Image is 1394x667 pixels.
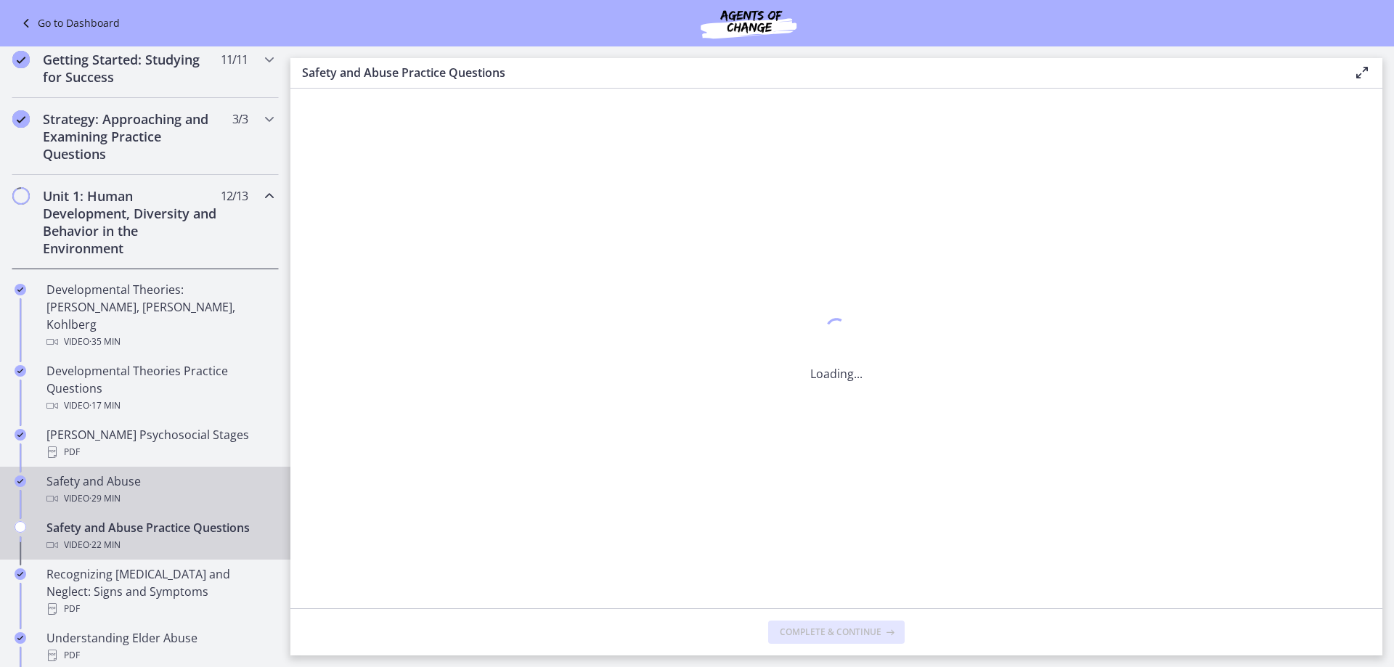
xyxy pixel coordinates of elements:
div: Video [46,490,273,507]
span: 3 / 3 [232,110,248,128]
button: Complete & continue [768,621,905,644]
div: PDF [46,600,273,618]
span: · 17 min [89,397,121,414]
div: Video [46,536,273,554]
i: Completed [15,429,26,441]
div: 1 [810,314,863,348]
div: Video [46,397,273,414]
i: Completed [12,110,30,128]
div: Recognizing [MEDICAL_DATA] and Neglect: Signs and Symptoms [46,565,273,618]
h3: Safety and Abuse Practice Questions [302,64,1330,81]
i: Completed [15,365,26,377]
h2: Getting Started: Studying for Success [43,51,220,86]
div: PDF [46,647,273,664]
span: · 22 min [89,536,121,554]
span: · 35 min [89,333,121,351]
span: 12 / 13 [221,187,248,205]
div: Video [46,333,273,351]
div: PDF [46,443,273,461]
span: · 29 min [89,490,121,507]
img: Agents of Change [661,6,836,41]
div: Safety and Abuse Practice Questions [46,519,273,554]
div: Developmental Theories: [PERSON_NAME], [PERSON_NAME], Kohlberg [46,281,273,351]
i: Completed [15,632,26,644]
div: Safety and Abuse [46,472,273,507]
p: Loading... [810,365,863,382]
h2: Unit 1: Human Development, Diversity and Behavior in the Environment [43,187,220,257]
span: 11 / 11 [221,51,248,68]
h2: Strategy: Approaching and Examining Practice Questions [43,110,220,163]
div: Developmental Theories Practice Questions [46,362,273,414]
i: Completed [12,51,30,68]
div: [PERSON_NAME] Psychosocial Stages [46,426,273,461]
span: Complete & continue [780,626,881,638]
a: Go to Dashboard [17,15,120,32]
div: Understanding Elder Abuse [46,629,273,664]
i: Completed [15,568,26,580]
i: Completed [15,475,26,487]
i: Completed [15,284,26,295]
